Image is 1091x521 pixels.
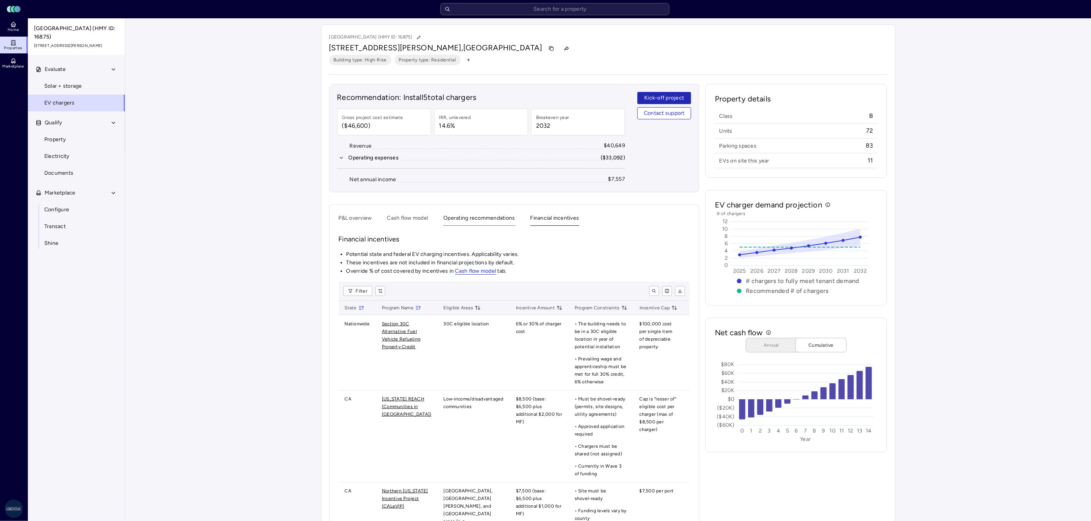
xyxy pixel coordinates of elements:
[785,268,798,275] text: 2028
[719,142,757,150] span: Parking spaces
[752,341,790,349] span: Annual
[387,214,428,226] button: Cash flow model
[819,268,832,275] text: 2030
[724,233,728,240] text: 8
[339,315,376,391] td: Nationwide
[601,154,625,162] div: ($33,092)
[837,268,849,275] text: 2031
[866,127,873,135] span: 72
[44,135,66,144] span: Property
[575,487,627,502] p: • Site must be shovel‑ready
[342,121,403,130] span: ($46,600)
[27,218,125,235] a: Transact
[443,214,515,226] button: Operating recommendations
[27,165,125,182] a: Documents
[349,154,399,162] div: Operating expenses
[346,267,690,275] li: Override % of cost covered by incentives in tab.
[717,422,735,429] text: ($60K)
[438,391,510,482] td: Low‑income/disadvantaged communities
[34,24,120,41] span: [GEOGRAPHIC_DATA] (HMY ID: 16875)
[722,219,728,225] text: 12
[394,55,461,65] button: Property type: Residential
[768,428,771,434] text: 3
[746,288,828,295] text: Recommended # of chargers
[728,396,735,402] text: $0
[334,56,387,64] span: Building type: High-Rise
[804,428,807,434] text: 7
[349,175,396,184] div: Net annual income
[721,388,735,394] text: $20K
[44,99,75,107] span: EV chargers
[2,64,24,69] span: Marketplace
[725,255,728,261] text: 2
[339,234,690,244] p: Financial incentives
[575,355,627,386] p: • Prevailing wage and apprenticeship must be met for full 30% credit, 6% otherwise
[608,175,626,183] div: $7,557
[556,305,562,311] button: toggle sorting
[28,61,126,78] button: Evaluate
[536,121,569,130] span: 2032
[343,286,373,296] button: Filter
[715,93,878,110] h2: Property details
[510,315,569,391] td: 6% or 30% of charger cost
[8,27,19,32] span: Home
[44,82,82,90] span: Solar + storage
[830,428,836,434] text: 10
[854,268,867,275] text: 2032
[439,114,471,121] div: IRR, unlevered
[869,112,873,120] span: B
[866,428,872,434] text: 14
[329,55,391,65] button: Building type: High-Rise
[575,423,627,438] p: • Approved application required
[382,488,428,509] a: Northern [US_STATE] Incentive Project (CALeVIP)
[721,362,735,368] text: $80K
[868,156,873,165] span: 11
[575,395,627,418] p: • Must be shovel‑ready (permits, site designs, utility agreements)
[438,315,510,391] td: 30C eligible location
[475,305,481,311] button: toggle sorting
[337,154,626,162] button: Operating expenses($33,092)
[857,428,863,434] text: 13
[725,240,728,247] text: 6
[715,327,763,338] h2: Net cash flow
[644,109,685,117] span: Contact support
[721,370,735,376] text: $60K
[28,185,126,201] button: Marketplace
[329,43,464,52] span: [STREET_ADDRESS][PERSON_NAME],
[536,114,569,121] div: Breakeven year
[45,65,66,74] span: Evaluate
[45,119,62,127] span: Qualify
[444,304,481,312] span: Eligible Areas
[463,43,542,52] span: [GEOGRAPHIC_DATA]
[777,428,780,434] text: 4
[800,436,811,443] text: Year
[621,305,627,311] button: toggle sorting
[27,78,125,95] a: Solar + storage
[717,413,735,420] text: ($40K)
[329,32,424,42] p: [GEOGRAPHIC_DATA] (HMY ID: 16875)
[733,268,746,275] text: 2025
[575,462,627,478] p: • Currently in Wave 3 of funding
[802,341,840,349] span: Cumulative
[27,131,125,148] a: Property
[802,268,815,275] text: 2029
[349,142,372,150] div: Revenue
[44,239,58,248] span: Shine
[45,189,76,197] span: Marketplace
[27,235,125,252] a: Shine
[866,142,873,150] span: 83
[724,262,728,269] text: 0
[644,94,684,102] span: Kick-off project
[671,305,677,311] button: toggle sorting
[839,428,844,434] text: 11
[382,321,420,349] a: Section 30C Alternative Fuel Vehicle Refueling Property Credit
[342,114,403,121] div: Gross project cost estimate
[575,442,627,458] p: • Chargers must be shared (not assigned)
[750,268,763,275] text: 2026
[786,428,789,434] text: 5
[415,305,421,311] button: toggle sorting
[455,268,496,275] span: Cash flow model
[382,396,432,417] a: [US_STATE] REACH (Communities in [GEOGRAPHIC_DATA])
[662,286,672,296] button: show/hide columns
[750,428,752,434] text: 1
